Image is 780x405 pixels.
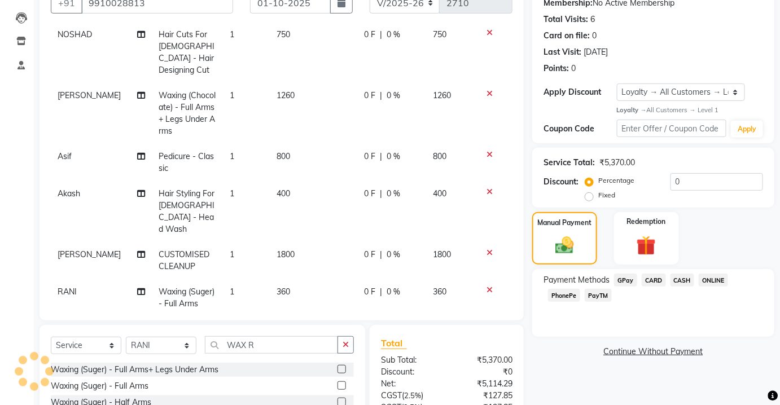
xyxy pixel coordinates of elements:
[277,90,295,100] span: 1260
[230,29,234,39] span: 1
[58,151,72,161] span: Asif
[373,378,447,390] div: Net:
[544,46,581,58] div: Last Visit:
[699,274,728,287] span: ONLINE
[159,287,215,309] span: Waxing (Suger) - Full Arms
[380,90,382,102] span: |
[544,274,610,286] span: Payment Methods
[598,190,615,200] label: Fixed
[544,123,617,135] div: Coupon Code
[571,63,576,74] div: 0
[159,151,214,173] span: Pedicure - Classic
[373,354,447,366] div: Sub Total:
[380,188,382,200] span: |
[544,14,588,25] div: Total Visits:
[364,90,375,102] span: 0 F
[433,90,451,100] span: 1260
[590,14,595,25] div: 6
[433,151,446,161] span: 800
[642,274,666,287] span: CARD
[159,188,215,234] span: Hair Styling For [DEMOGRAPHIC_DATA] - Head Wash
[544,176,579,188] div: Discount:
[159,90,216,136] span: Waxing (Chocolate) - Full Arms+ Legs Under Arms
[433,249,451,259] span: 1800
[387,286,400,298] span: 0 %
[230,287,234,297] span: 1
[364,249,375,261] span: 0 F
[230,90,234,100] span: 1
[630,234,662,258] img: _gift.svg
[599,157,635,169] div: ₹5,370.00
[373,366,447,378] div: Discount:
[544,63,569,74] div: Points:
[446,378,521,390] div: ₹5,114.29
[381,337,407,349] span: Total
[380,151,382,162] span: |
[380,286,382,298] span: |
[51,364,218,376] div: Waxing (Suger) - Full Arms+ Legs Under Arms
[51,380,148,392] div: Waxing (Suger) - Full Arms
[277,188,290,199] span: 400
[731,121,763,138] button: Apply
[364,29,375,41] span: 0 F
[230,249,234,259] span: 1
[230,151,234,161] span: 1
[230,188,234,199] span: 1
[373,390,447,402] div: ( )
[537,218,591,228] label: Manual Payment
[598,175,634,186] label: Percentage
[585,289,612,302] span: PayTM
[544,30,590,42] div: Card on file:
[446,366,521,378] div: ₹0
[277,151,290,161] span: 800
[387,188,400,200] span: 0 %
[58,287,77,297] span: RANI
[671,274,695,287] span: CASH
[387,249,400,261] span: 0 %
[404,391,421,400] span: 2.5%
[364,151,375,162] span: 0 F
[380,249,382,261] span: |
[617,120,727,137] input: Enter Offer / Coupon Code
[277,287,290,297] span: 360
[364,188,375,200] span: 0 F
[277,29,290,39] span: 750
[433,188,446,199] span: 400
[58,188,80,199] span: Akash
[446,390,521,402] div: ₹127.85
[544,157,595,169] div: Service Total:
[380,29,382,41] span: |
[387,29,400,41] span: 0 %
[159,29,215,75] span: Hair Cuts For [DEMOGRAPHIC_DATA] - Hair Designing Cut
[58,249,121,259] span: [PERSON_NAME]
[548,289,580,302] span: PhonePe
[277,249,295,259] span: 1800
[433,287,446,297] span: 360
[387,151,400,162] span: 0 %
[617,106,647,114] strong: Loyalty →
[544,86,617,98] div: Apply Discount
[550,235,580,256] img: _cash.svg
[446,354,521,366] div: ₹5,370.00
[627,217,666,227] label: Redemption
[614,274,637,287] span: GPay
[58,90,121,100] span: [PERSON_NAME]
[534,346,772,358] a: Continue Without Payment
[381,390,402,400] span: CGST
[584,46,608,58] div: [DATE]
[433,29,446,39] span: 750
[159,249,210,271] span: CUSTOMISED CLEANUP
[364,286,375,298] span: 0 F
[205,336,338,354] input: Search or Scan
[592,30,597,42] div: 0
[58,29,92,39] span: NOSHAD
[387,90,400,102] span: 0 %
[617,105,763,115] div: All Customers → Level 1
